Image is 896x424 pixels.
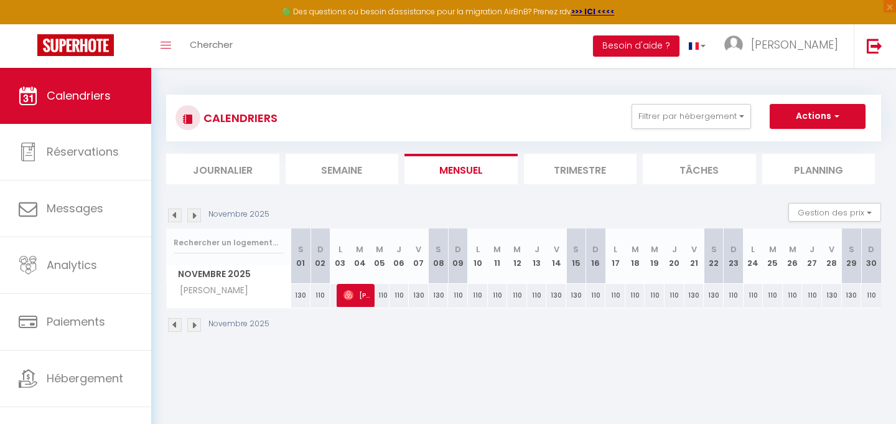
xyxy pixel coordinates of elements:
div: 130 [409,284,429,307]
th: 29 [842,228,862,284]
div: 130 [546,284,566,307]
th: 13 [527,228,547,284]
abbr: L [338,243,342,255]
th: 11 [488,228,508,284]
th: 22 [704,228,724,284]
div: 110 [507,284,527,307]
abbr: V [691,243,697,255]
span: Réservations [47,144,119,159]
abbr: D [455,243,461,255]
abbr: L [614,243,617,255]
th: 09 [448,228,468,284]
button: Gestion des prix [788,203,881,222]
div: 110 [605,284,625,307]
abbr: L [476,243,480,255]
abbr: M [632,243,639,255]
th: 01 [291,228,311,284]
th: 17 [605,228,625,284]
abbr: M [493,243,501,255]
div: 110 [763,284,783,307]
th: 30 [861,228,881,284]
th: 07 [409,228,429,284]
th: 14 [546,228,566,284]
th: 02 [310,228,330,284]
th: 06 [390,228,409,284]
span: Hébergement [47,370,123,386]
th: 19 [645,228,665,284]
span: Messages [47,200,103,216]
abbr: S [573,243,579,255]
th: 23 [724,228,744,284]
img: logout [867,38,882,54]
li: Trimestre [524,154,637,184]
th: 21 [684,228,704,284]
div: 110 [645,284,665,307]
th: 15 [566,228,586,284]
th: 12 [507,228,527,284]
abbr: M [376,243,383,255]
div: 110 [488,284,508,307]
th: 20 [665,228,684,284]
abbr: M [651,243,658,255]
abbr: J [810,243,814,255]
abbr: J [396,243,401,255]
abbr: D [868,243,874,255]
a: Chercher [180,24,242,68]
abbr: D [730,243,737,255]
span: [PERSON_NAME] [343,283,370,307]
abbr: D [592,243,599,255]
abbr: V [829,243,834,255]
span: Novembre 2025 [167,265,291,283]
abbr: V [554,243,559,255]
th: 08 [429,228,449,284]
div: 110 [783,284,803,307]
span: Paiements [47,314,105,329]
span: Analytics [47,257,97,273]
div: 110 [468,284,488,307]
div: 110 [448,284,468,307]
a: ... [PERSON_NAME] [715,24,854,68]
span: Chercher [190,38,233,51]
abbr: J [534,243,539,255]
li: Planning [762,154,875,184]
p: Novembre 2025 [208,318,269,330]
abbr: V [416,243,421,255]
div: 130 [566,284,586,307]
button: Actions [770,104,866,129]
div: 110 [861,284,881,307]
a: >>> ICI <<<< [571,6,615,17]
h3: CALENDRIERS [200,104,278,132]
div: 110 [724,284,744,307]
th: 04 [350,228,370,284]
th: 03 [330,228,350,284]
abbr: J [672,243,677,255]
div: 110 [625,284,645,307]
div: 130 [291,284,311,307]
th: 18 [625,228,645,284]
abbr: S [849,243,854,255]
abbr: M [356,243,363,255]
div: 110 [370,284,390,307]
span: [PERSON_NAME] [751,37,838,52]
span: Calendriers [47,88,111,103]
abbr: M [513,243,521,255]
button: Filtrer par hébergement [632,104,751,129]
div: 130 [822,284,842,307]
abbr: M [789,243,796,255]
div: 130 [842,284,862,307]
li: Tâches [643,154,756,184]
abbr: M [769,243,777,255]
li: Mensuel [404,154,518,184]
th: 05 [370,228,390,284]
div: 110 [527,284,547,307]
th: 24 [744,228,763,284]
li: Journalier [166,154,279,184]
div: 110 [310,284,330,307]
div: 130 [704,284,724,307]
span: [PERSON_NAME] [169,284,251,298]
abbr: S [298,243,304,255]
abbr: L [751,243,755,255]
li: Semaine [286,154,399,184]
th: 26 [783,228,803,284]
